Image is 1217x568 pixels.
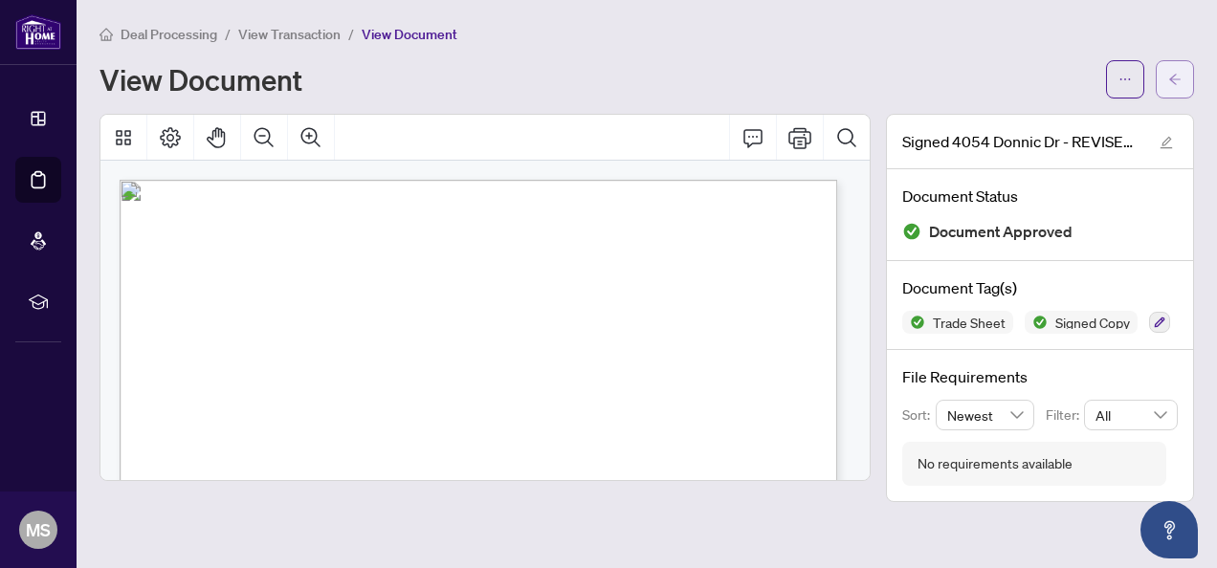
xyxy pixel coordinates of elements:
span: Document Approved [929,219,1073,245]
img: logo [15,14,61,50]
span: arrow-left [1168,73,1182,86]
span: home [100,28,113,41]
h4: File Requirements [902,365,1178,388]
img: Status Icon [1025,311,1048,334]
span: All [1095,401,1166,429]
img: Document Status [902,222,921,241]
span: Signed 4054 Donnic Dr - REVISED TRADE SHEET TO BE REVIEWED.pdf [902,130,1141,153]
img: Status Icon [902,311,925,334]
h4: Document Status [902,185,1178,208]
p: Sort: [902,404,936,426]
span: View Document [362,26,457,43]
span: Trade Sheet [925,316,1013,329]
span: Deal Processing [121,26,217,43]
span: View Transaction [238,26,341,43]
h1: View Document [100,64,302,95]
span: MS [26,516,51,543]
button: Open asap [1140,501,1198,558]
li: / [348,23,354,45]
div: No requirements available [918,453,1073,474]
h4: Document Tag(s) [902,276,1178,299]
li: / [225,23,231,45]
span: Newest [947,401,1024,429]
span: edit [1160,136,1173,149]
span: Signed Copy [1048,316,1138,329]
p: Filter: [1046,404,1084,426]
span: ellipsis [1118,73,1132,86]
